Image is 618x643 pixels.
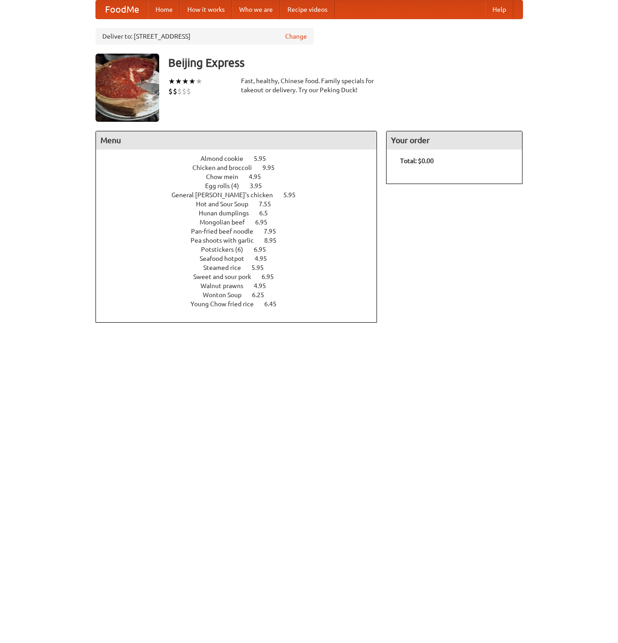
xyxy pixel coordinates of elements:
a: Pan-fried beef noodle 7.95 [191,228,293,235]
span: 5.95 [254,155,275,162]
div: Fast, healthy, Chinese food. Family specials for takeout or delivery. Try our Peking Duck! [241,76,377,95]
a: Chicken and broccoli 9.95 [192,164,291,171]
a: Walnut prawns 4.95 [201,282,283,289]
a: How it works [180,0,232,19]
a: Hot and Sour Soup 7.55 [196,200,288,208]
span: 8.95 [264,237,286,244]
a: Potstickers (6) 6.95 [201,246,283,253]
a: Change [285,32,307,41]
li: $ [173,86,177,96]
span: Hunan dumplings [199,209,258,217]
span: Pea shoots with garlic [191,237,263,244]
li: $ [186,86,191,96]
span: 4.95 [254,282,275,289]
span: Chicken and broccoli [192,164,261,171]
span: 4.95 [249,173,270,180]
span: Steamed rice [203,264,250,271]
h4: Your order [387,131,522,150]
b: Total: $0.00 [400,157,434,164]
span: Potstickers (6) [201,246,252,253]
span: Egg rolls (4) [205,182,248,189]
a: Seafood hotpot 4.95 [200,255,284,262]
li: ★ [175,76,182,86]
span: 6.25 [252,291,273,299]
h4: Menu [96,131,377,150]
a: Home [148,0,180,19]
span: 6.95 [255,219,276,226]
span: 5.95 [251,264,273,271]
span: 6.95 [254,246,275,253]
a: Steamed rice 5.95 [203,264,281,271]
a: Sweet and sour pork 6.95 [193,273,291,280]
img: angular.jpg [95,54,159,122]
span: 7.95 [264,228,285,235]
a: FoodMe [96,0,148,19]
li: ★ [168,76,175,86]
span: 5.95 [283,191,305,199]
span: 6.5 [259,209,277,217]
a: Recipe videos [280,0,335,19]
span: Mongolian beef [200,219,254,226]
span: Almond cookie [201,155,252,162]
span: 7.55 [259,200,280,208]
a: Pea shoots with garlic 8.95 [191,237,293,244]
div: Deliver to: [STREET_ADDRESS] [95,28,314,45]
span: 3.95 [250,182,271,189]
a: Wonton Soup 6.25 [203,291,281,299]
span: Sweet and sour pork [193,273,260,280]
span: Young Chow fried rice [191,300,263,308]
span: Hot and Sour Soup [196,200,257,208]
a: Who we are [232,0,280,19]
li: ★ [189,76,196,86]
a: Hunan dumplings 6.5 [199,209,285,217]
li: $ [182,86,186,96]
a: Help [485,0,513,19]
span: Pan-fried beef noodle [191,228,262,235]
span: Walnut prawns [201,282,252,289]
span: Chow mein [206,173,247,180]
span: 9.95 [262,164,284,171]
span: 6.45 [264,300,286,308]
a: Chow mein 4.95 [206,173,278,180]
li: ★ [196,76,202,86]
li: $ [168,86,173,96]
span: 6.95 [261,273,283,280]
span: General [PERSON_NAME]'s chicken [171,191,282,199]
h3: Beijing Express [168,54,523,72]
span: Wonton Soup [203,291,251,299]
a: General [PERSON_NAME]'s chicken 5.95 [171,191,312,199]
a: Egg rolls (4) 3.95 [205,182,279,189]
a: Young Chow fried rice 6.45 [191,300,293,308]
a: Almond cookie 5.95 [201,155,283,162]
span: Seafood hotpot [200,255,253,262]
a: Mongolian beef 6.95 [200,219,284,226]
li: ★ [182,76,189,86]
span: 4.95 [255,255,276,262]
li: $ [177,86,182,96]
